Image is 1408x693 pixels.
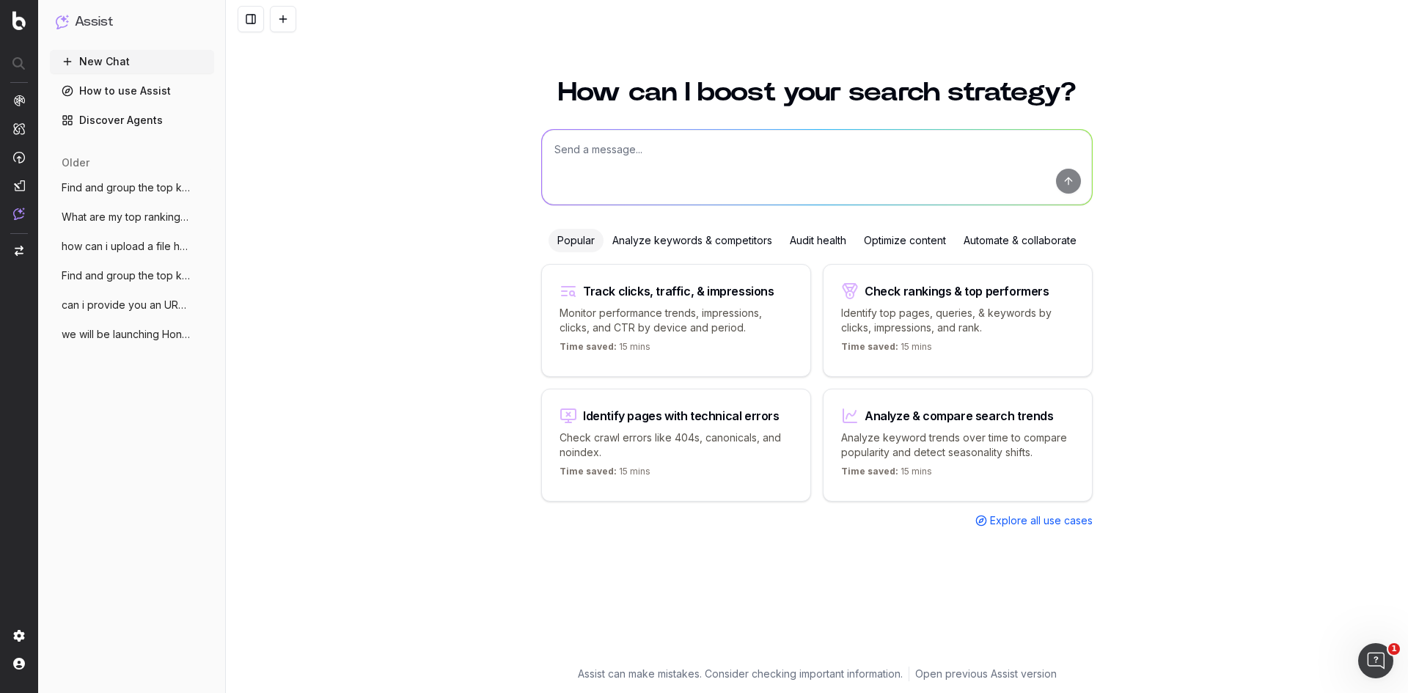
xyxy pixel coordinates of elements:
img: Botify logo [12,11,26,30]
span: Time saved: [841,466,898,477]
button: Assist [56,12,208,32]
p: Analyze keyword trends over time to compare popularity and detect seasonality shifts. [841,430,1074,460]
button: New Chat [50,50,214,73]
span: Time saved: [560,466,617,477]
p: Monitor performance trends, impressions, clicks, and CTR by device and period. [560,306,793,335]
span: Time saved: [560,341,617,352]
button: Find and group the top keywords for http [50,264,214,287]
img: Intelligence [13,122,25,135]
p: Check crawl errors like 404s, canonicals, and noindex. [560,430,793,460]
p: Assist can make mistakes. Consider checking important information. [578,667,903,681]
button: how can i upload a file here? [50,235,214,258]
p: 15 mins [560,341,650,359]
img: Activation [13,151,25,164]
div: Popular [549,229,604,252]
iframe: Intercom live chat [1358,643,1393,678]
div: Analyze & compare search trends [865,410,1054,422]
a: Explore all use cases [975,513,1093,528]
img: Analytics [13,95,25,106]
img: Setting [13,630,25,642]
span: Find and group the top keywords for http [62,268,191,283]
span: 1 [1388,643,1400,655]
button: can i provide you an URL and you tell me [50,293,214,317]
button: we will be launching Honor Magic7 Pro so [50,323,214,346]
div: Check rankings & top performers [865,285,1049,297]
img: Switch project [15,246,23,256]
button: Find and group the top keywords for ipho [50,176,214,199]
a: Discover Agents [50,109,214,132]
span: we will be launching Honor Magic7 Pro so [62,327,191,342]
span: Time saved: [841,341,898,352]
button: What are my top ranking pages? [50,205,214,229]
img: My account [13,658,25,670]
p: Identify top pages, queries, & keywords by clicks, impressions, and rank. [841,306,1074,335]
h1: Assist [75,12,113,32]
div: Identify pages with technical errors [583,410,780,422]
a: Open previous Assist version [915,667,1057,681]
div: Analyze keywords & competitors [604,229,781,252]
div: Track clicks, traffic, & impressions [583,285,774,297]
h1: How can I boost your search strategy? [541,79,1093,106]
span: how can i upload a file here? [62,239,191,254]
img: Studio [13,180,25,191]
div: Audit health [781,229,855,252]
span: Find and group the top keywords for ipho [62,180,191,195]
a: How to use Assist [50,79,214,103]
p: 15 mins [841,466,932,483]
div: Automate & collaborate [955,229,1085,252]
span: can i provide you an URL and you tell me [62,298,191,312]
p: 15 mins [560,466,650,483]
span: What are my top ranking pages? [62,210,191,224]
span: older [62,155,89,170]
p: 15 mins [841,341,932,359]
span: Explore all use cases [990,513,1093,528]
img: Assist [56,15,69,29]
img: Assist [13,208,25,220]
div: Optimize content [855,229,955,252]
